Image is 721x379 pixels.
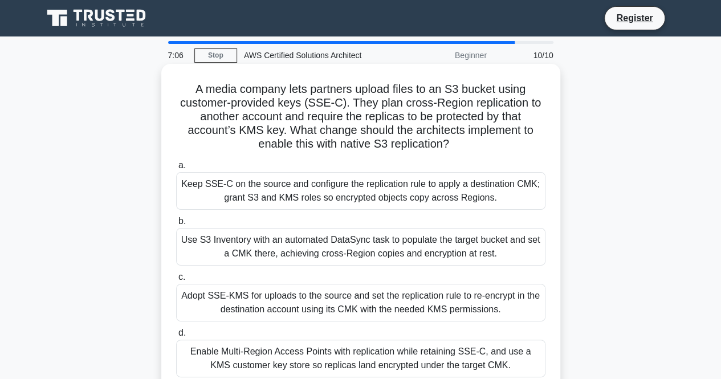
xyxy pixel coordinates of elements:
[161,44,194,67] div: 7:06
[175,82,547,152] h5: A media company lets partners upload files to an S3 bucket using customer-provided keys (SSE-C). ...
[494,44,560,67] div: 10/10
[178,160,186,170] span: a.
[178,328,186,337] span: d.
[237,44,394,67] div: AWS Certified Solutions Architect
[176,340,545,377] div: Enable Multi-Region Access Points with replication while retaining SSE-C, and use a KMS customer ...
[194,48,237,63] a: Stop
[178,216,186,226] span: b.
[178,272,185,282] span: c.
[176,284,545,321] div: Adopt SSE-KMS for uploads to the source and set the replication rule to re-encrypt in the destina...
[176,172,545,210] div: Keep SSE-C on the source and configure the replication rule to apply a destination CMK; grant S3 ...
[394,44,494,67] div: Beginner
[176,228,545,266] div: Use S3 Inventory with an automated DataSync task to populate the target bucket and set a CMK ther...
[609,11,659,25] a: Register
